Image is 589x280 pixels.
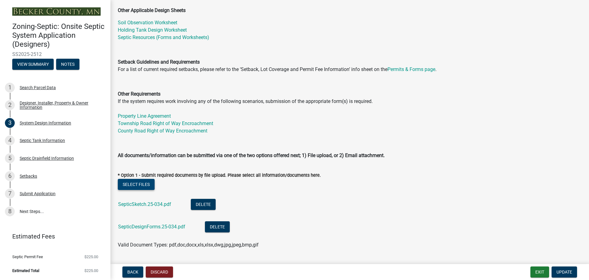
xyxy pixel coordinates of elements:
[122,266,143,278] button: Back
[118,242,259,248] span: Valid Document Types: pdf,doc,docx,xls,xlsx,dwg,jpg,jpeg,bmp,gif
[12,255,43,259] span: Septic Permit Fee
[118,34,209,40] a: Septic Resources (Forms and Worksheets)
[118,20,177,26] a: Soil Observation Worksheet
[56,59,79,70] button: Notes
[191,202,216,207] wm-modal-confirm: Delete Document
[12,62,54,67] wm-modal-confirm: Summary
[20,138,65,143] div: Septic Tank Information
[118,58,582,73] p: For a list of current required setbacks, please refer to the ‘Setback, Lot Coverage and Permit Fe...
[118,90,582,135] p: If the system requires work involving any of the following scenarios, submission of the appropria...
[56,62,79,67] wm-modal-confirm: Notes
[118,120,213,126] a: Township Road Right of Way Encroachment
[118,179,155,190] button: Select files
[5,153,15,163] div: 5
[20,191,56,196] div: Submit Application
[205,224,230,230] wm-modal-confirm: Delete Document
[552,266,577,278] button: Update
[5,171,15,181] div: 6
[5,100,15,110] div: 2
[20,156,74,160] div: Septic Drainfield Information
[5,118,15,128] div: 3
[191,199,216,210] button: Delete
[20,85,56,90] div: Search Parcel Data
[20,121,71,125] div: System Design Information
[5,83,15,93] div: 1
[118,59,200,65] strong: Setback Guidelines and Requirements
[118,201,171,207] a: SepticSketch.25-034.pdf
[556,270,572,274] span: Update
[118,27,187,33] a: Holding Tank Design Worksheet
[12,59,54,70] button: View Summary
[387,66,435,72] a: Permits & Forms page
[118,152,385,158] strong: All documents/information can be submitted via one of the two options offered next; 1) File uploa...
[5,189,15,199] div: 7
[12,51,98,57] span: SS2025-2512
[118,128,207,134] a: County Road Right of Way Encroachment
[12,269,39,273] span: Estimated Total
[530,266,549,278] button: Exit
[205,221,230,232] button: Delete
[118,113,171,119] a: Property Line Agreement
[118,224,185,230] a: SepticDesignForms.25-034.pdf
[20,174,37,178] div: Setbacks
[118,7,186,13] strong: Other Applicable Design Sheets
[146,266,173,278] button: Discard
[12,7,101,16] img: Becker County, Minnesota
[127,270,138,274] span: Back
[84,269,98,273] span: $225.00
[118,173,321,178] label: * Option 1 - Submit required documents by file upload. Please select all information/documents here.
[5,230,101,243] a: Estimated Fees
[12,22,106,49] h4: Zoning-Septic: Onsite Septic System Application (Designers)
[5,136,15,145] div: 4
[5,207,15,216] div: 8
[20,101,101,109] div: Designer, Installer, Property & Owner Information
[118,254,582,276] p: If you wish to submit documents via email, you may send to: . Please include owner name and parce...
[118,91,160,97] strong: Other Requirements
[84,255,98,259] span: $225.00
